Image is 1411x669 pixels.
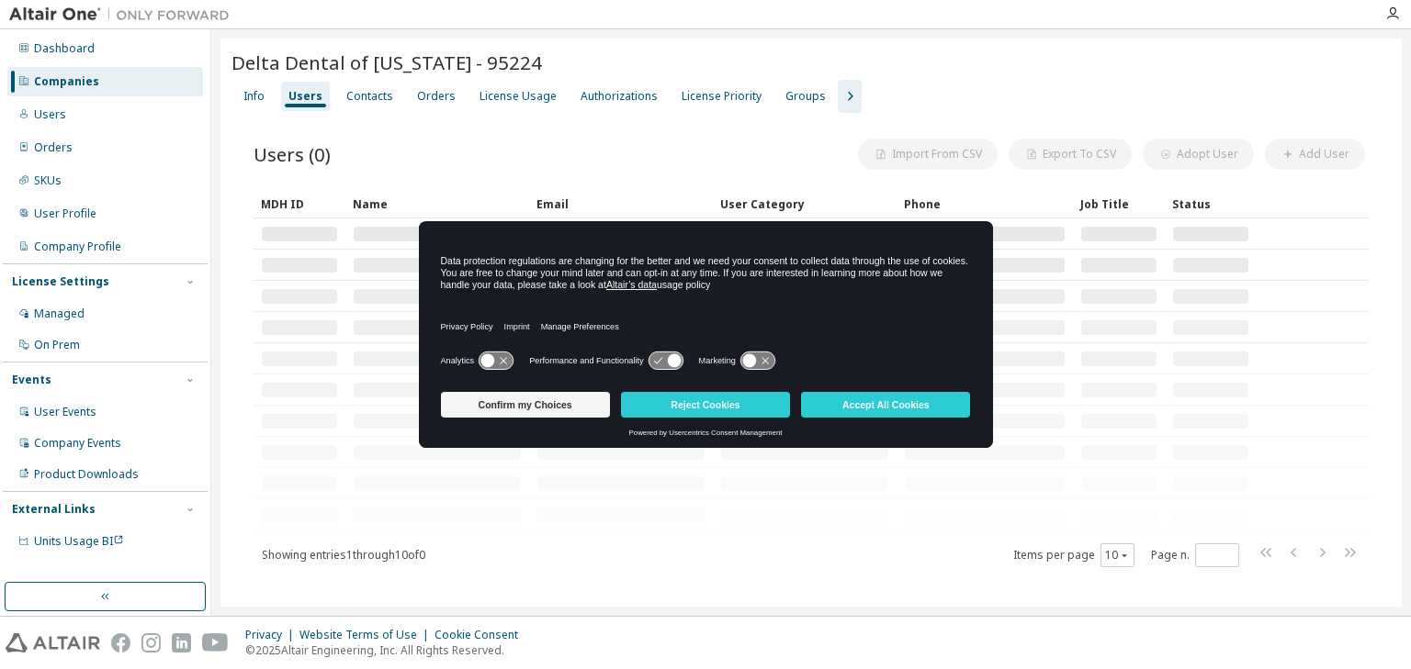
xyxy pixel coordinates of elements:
[34,206,96,221] div: User Profile
[353,189,522,218] div: Name
[231,50,542,75] span: Delta Dental of [US_STATE] - 95224
[34,140,73,155] div: Orders
[261,189,338,218] div: MDH ID
[417,89,456,104] div: Orders
[6,633,100,652] img: altair_logo.svg
[299,628,435,642] div: Website Terms of Use
[785,89,826,104] div: Groups
[1151,543,1239,567] span: Page n.
[254,141,331,167] span: Users (0)
[288,89,322,104] div: Users
[245,628,299,642] div: Privacy
[34,338,80,352] div: On Prem
[34,467,139,482] div: Product Downloads
[34,405,96,419] div: User Events
[34,307,85,321] div: Managed
[1105,548,1130,563] button: 10
[9,6,239,24] img: Altair One
[1143,139,1254,170] button: Adopt User
[34,436,121,451] div: Company Events
[34,240,121,254] div: Company Profile
[1265,139,1365,170] button: Add User
[435,628,529,642] div: Cookie Consent
[34,41,95,56] div: Dashboard
[34,107,66,122] div: Users
[346,89,393,104] div: Contacts
[34,173,62,188] div: SKUs
[243,89,265,104] div: Info
[34,533,124,549] span: Units Usage BI
[720,189,889,218] div: User Category
[12,373,51,387] div: Events
[581,89,658,104] div: Authorizations
[904,189,1066,218] div: Phone
[1080,189,1157,218] div: Job Title
[141,633,161,652] img: instagram.svg
[245,642,529,658] p: © 2025 Altair Engineering, Inc. All Rights Reserved.
[202,633,229,652] img: youtube.svg
[172,633,191,652] img: linkedin.svg
[1009,139,1132,170] button: Export To CSV
[12,274,109,289] div: License Settings
[1013,543,1134,567] span: Items per page
[536,189,705,218] div: Email
[262,547,425,563] span: Showing entries 1 through 10 of 0
[480,89,557,104] div: License Usage
[858,139,998,170] button: Import From CSV
[682,89,762,104] div: License Priority
[12,502,96,517] div: External Links
[34,74,99,89] div: Companies
[111,633,130,652] img: facebook.svg
[1172,189,1249,218] div: Status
